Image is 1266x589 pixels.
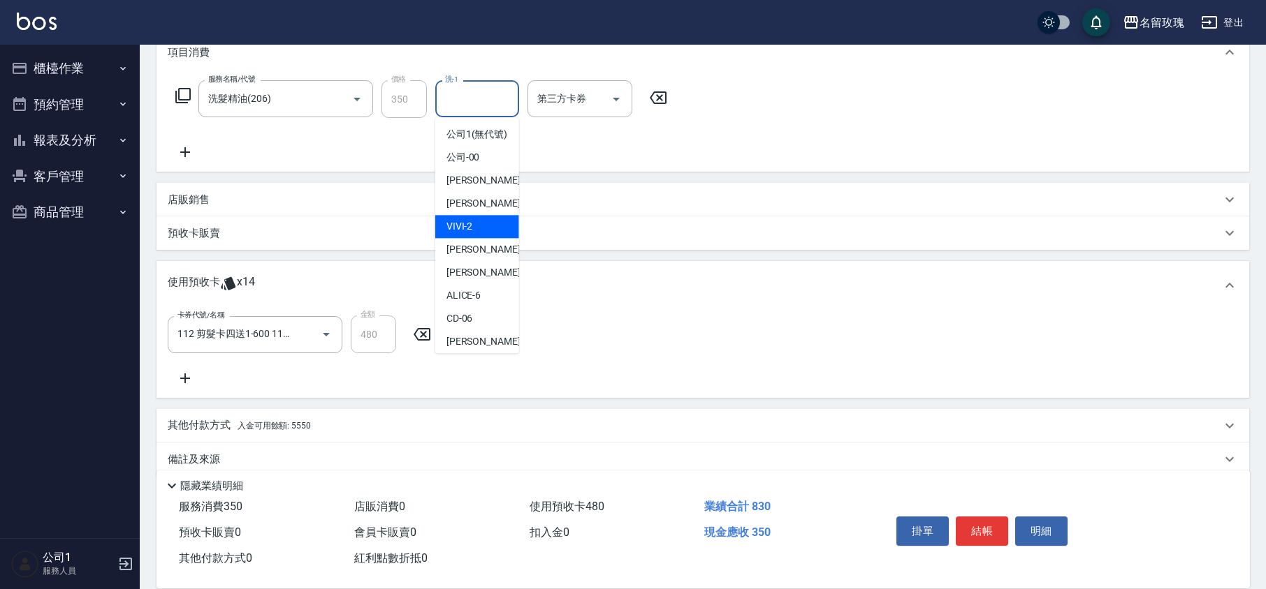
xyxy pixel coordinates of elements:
[446,173,529,188] span: [PERSON_NAME] -0
[6,122,134,158] button: 報表及分析
[446,127,508,142] span: 公司1 (無代號)
[168,45,210,60] p: 項目消費
[179,551,252,565] span: 其他付款方式 0
[6,50,134,87] button: 櫃檯作業
[446,311,473,326] span: CD -06
[6,87,134,123] button: 預約管理
[157,442,1249,476] div: 備註及來源
[1140,14,1184,31] div: 名留玫瑰
[704,525,771,539] span: 現金應收 350
[179,525,241,539] span: 預收卡販賣 0
[361,309,375,320] label: 金額
[238,421,311,431] span: 入金可用餘額: 5550
[446,242,529,257] span: [PERSON_NAME] -3
[446,288,481,303] span: ALICE -6
[530,500,604,513] span: 使用預收卡 480
[346,88,368,110] button: Open
[6,194,134,230] button: 商品管理
[956,516,1008,546] button: 結帳
[43,551,114,565] h5: 公司1
[208,74,255,84] label: 服務名稱/代號
[446,219,473,234] span: VIVI -2
[446,196,529,211] span: [PERSON_NAME] -1
[179,500,242,513] span: 服務消費 350
[1195,10,1249,36] button: 登出
[17,13,57,30] img: Logo
[168,275,220,296] p: 使用預收卡
[157,30,1249,75] div: 項目消費
[177,310,224,320] label: 卡券代號/名稱
[157,261,1249,310] div: 使用預收卡x14
[530,525,569,539] span: 扣入金 0
[704,500,771,513] span: 業績合計 830
[446,265,529,280] span: [PERSON_NAME] -5
[43,565,114,577] p: 服務人員
[157,216,1249,250] div: 預收卡販賣
[354,525,416,539] span: 會員卡販賣 0
[896,516,949,546] button: 掛單
[168,418,311,433] p: 其他付款方式
[446,150,480,165] span: 公司 -00
[354,551,428,565] span: 紅利點數折抵 0
[237,275,255,296] span: x14
[605,88,627,110] button: Open
[11,550,39,578] img: Person
[1117,8,1190,37] button: 名留玫瑰
[157,409,1249,442] div: 其他付款方式入金可用餘額: 5550
[168,452,220,467] p: 備註及來源
[1015,516,1068,546] button: 明細
[354,500,405,513] span: 店販消費 0
[168,226,220,241] p: 預收卡販賣
[315,323,337,345] button: Open
[446,334,529,349] span: [PERSON_NAME] -7
[1082,8,1110,36] button: save
[391,74,406,84] label: 價格
[6,158,134,195] button: 客戶管理
[168,193,210,207] p: 店販銷售
[157,183,1249,216] div: 店販銷售
[445,74,458,84] label: 洗-1
[180,479,243,493] p: 隱藏業績明細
